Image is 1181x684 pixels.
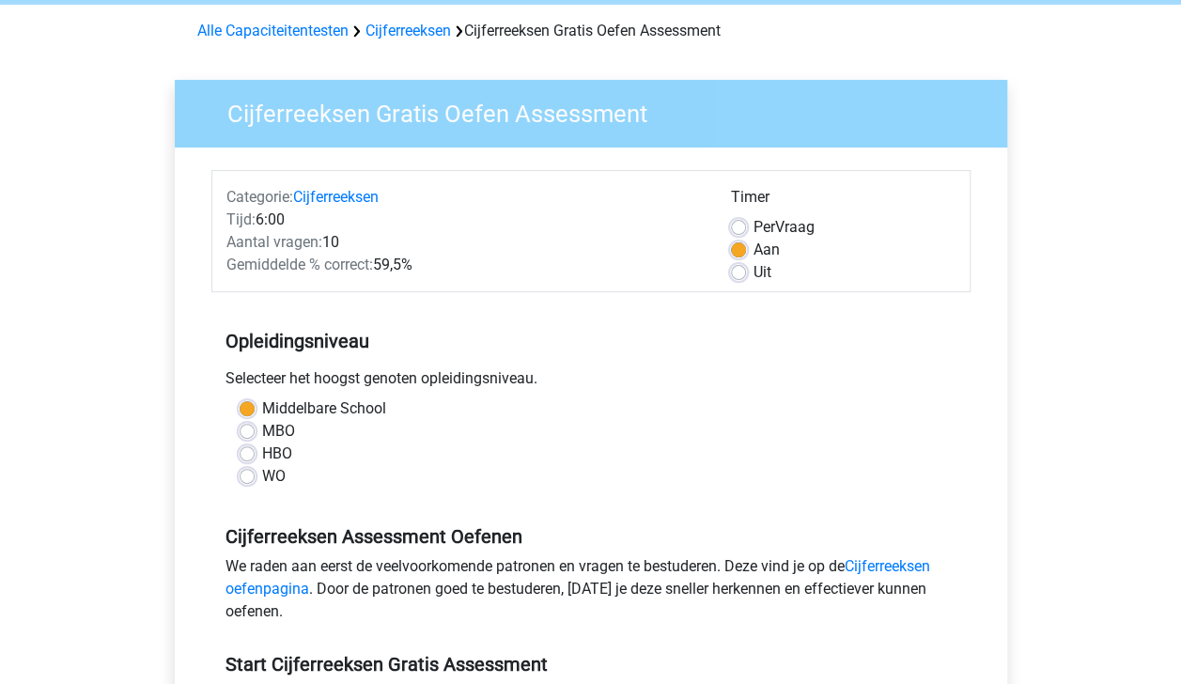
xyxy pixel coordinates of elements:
[226,233,322,251] span: Aantal vragen:
[190,20,992,42] div: Cijferreeksen Gratis Oefen Assessment
[365,22,451,39] a: Cijferreeksen
[754,239,780,261] label: Aan
[262,397,386,420] label: Middelbare School
[226,188,293,206] span: Categorie:
[731,186,956,216] div: Timer
[211,555,971,630] div: We raden aan eerst de veelvoorkomende patronen en vragen te bestuderen. Deze vind je op de . Door...
[197,22,349,39] a: Alle Capaciteitentesten
[226,256,373,273] span: Gemiddelde % correct:
[226,210,256,228] span: Tijd:
[212,254,717,276] div: 59,5%
[225,653,956,676] h5: Start Cijferreeksen Gratis Assessment
[754,261,771,284] label: Uit
[225,525,956,548] h5: Cijferreeksen Assessment Oefenen
[754,216,815,239] label: Vraag
[262,465,286,488] label: WO
[293,188,379,206] a: Cijferreeksen
[212,209,717,231] div: 6:00
[225,322,956,360] h5: Opleidingsniveau
[205,92,993,129] h3: Cijferreeksen Gratis Oefen Assessment
[754,218,775,236] span: Per
[262,420,295,443] label: MBO
[212,231,717,254] div: 10
[211,367,971,397] div: Selecteer het hoogst genoten opleidingsniveau.
[262,443,292,465] label: HBO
